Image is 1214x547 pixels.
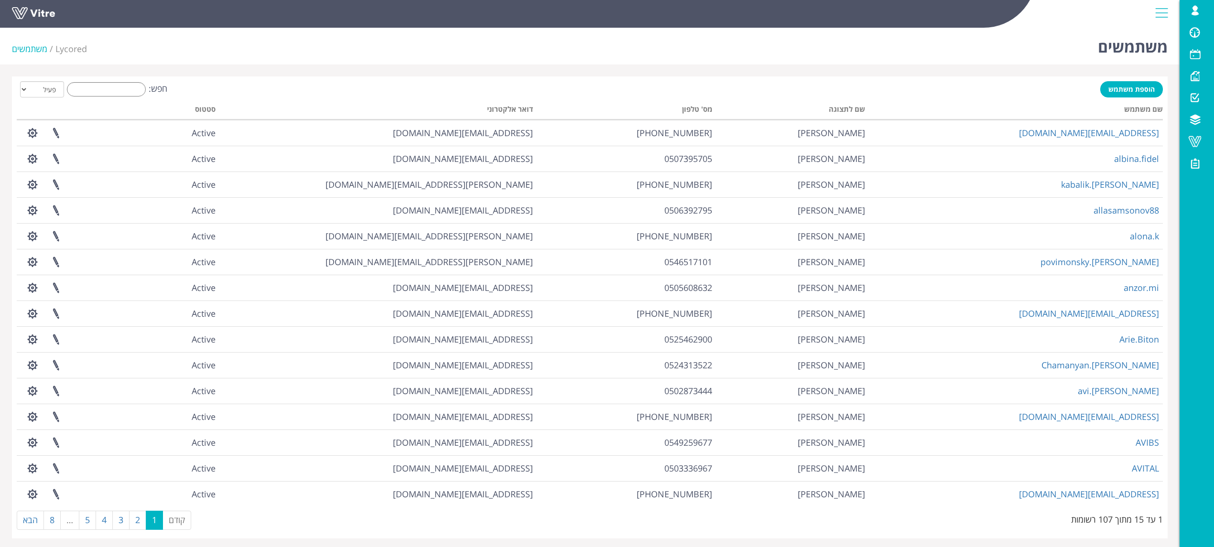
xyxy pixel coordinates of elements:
td: [EMAIL_ADDRESS][DOMAIN_NAME] [219,481,537,507]
td: Active [146,172,220,197]
td: [PERSON_NAME] [716,249,869,275]
td: [EMAIL_ADDRESS][DOMAIN_NAME] [219,404,537,429]
td: Active [146,146,220,172]
a: [PERSON_NAME].povimonsky [1041,256,1159,268]
td: [PERSON_NAME] [716,300,869,326]
td: 0546517101 [537,249,716,275]
td: [EMAIL_ADDRESS][DOMAIN_NAME] [219,146,537,172]
a: anzor.mi [1124,282,1159,293]
a: 4 [96,511,113,530]
a: [EMAIL_ADDRESS][DOMAIN_NAME] [1019,127,1159,139]
a: alona.k [1130,230,1159,242]
td: [PERSON_NAME] [716,275,869,300]
td: [PERSON_NAME][EMAIL_ADDRESS][DOMAIN_NAME] [219,223,537,249]
h1: משתמשים [1098,24,1168,64]
td: Active [146,404,220,429]
a: קודם [163,511,191,530]
li: משתמשים [12,43,55,55]
td: Active [146,326,220,352]
a: 3 [112,511,130,530]
td: Active [146,300,220,326]
td: [PHONE_NUMBER] [537,481,716,507]
td: [PERSON_NAME] [716,172,869,197]
td: [PERSON_NAME] [716,455,869,481]
td: [PERSON_NAME] [716,429,869,455]
div: 1 עד 15 מתוך 107 רשומות [1071,510,1163,526]
th: שם לתצוגה [716,102,869,120]
a: allasamsonov88 [1094,204,1159,216]
td: [PERSON_NAME] [716,326,869,352]
td: Active [146,378,220,404]
a: הבא [17,511,44,530]
th: שם משתמש: activate to sort column descending [869,102,1163,120]
td: Active [146,481,220,507]
td: 0507395705 [537,146,716,172]
td: [PERSON_NAME] [716,481,869,507]
td: [PERSON_NAME][EMAIL_ADDRESS][DOMAIN_NAME] [219,249,537,275]
td: Active [146,429,220,455]
td: [EMAIL_ADDRESS][DOMAIN_NAME] [219,275,537,300]
td: [PERSON_NAME][EMAIL_ADDRESS][DOMAIN_NAME] [219,172,537,197]
td: [PERSON_NAME] [716,378,869,404]
td: 0502873444 [537,378,716,404]
a: AVIBS [1136,437,1159,448]
td: [PERSON_NAME] [716,120,869,146]
a: AVITAL [1132,462,1159,474]
a: 5 [79,511,96,530]
a: [EMAIL_ADDRESS][DOMAIN_NAME] [1019,488,1159,500]
a: [EMAIL_ADDRESS][DOMAIN_NAME] [1019,308,1159,319]
td: Active [146,249,220,275]
td: Active [146,455,220,481]
a: [EMAIL_ADDRESS][DOMAIN_NAME] [1019,411,1159,422]
td: [EMAIL_ADDRESS][DOMAIN_NAME] [219,378,537,404]
td: [PHONE_NUMBER] [537,172,716,197]
td: Active [146,352,220,378]
td: 0506392795 [537,197,716,223]
th: סטטוס [146,102,220,120]
td: [PERSON_NAME] [716,146,869,172]
a: avi.[PERSON_NAME] [1078,385,1159,397]
td: [PERSON_NAME] [716,352,869,378]
label: חפש: [64,82,167,97]
td: 0505608632 [537,275,716,300]
td: [PHONE_NUMBER] [537,300,716,326]
td: [PERSON_NAME] [716,404,869,429]
td: 0524313522 [537,352,716,378]
td: 0503336967 [537,455,716,481]
a: [PERSON_NAME].kabalik [1061,179,1159,190]
td: 0549259677 [537,429,716,455]
td: [PERSON_NAME] [716,223,869,249]
span: הוספת משתמש [1108,85,1155,94]
td: [EMAIL_ADDRESS][DOMAIN_NAME] [219,455,537,481]
td: [EMAIL_ADDRESS][DOMAIN_NAME] [219,326,537,352]
td: [PHONE_NUMBER] [537,120,716,146]
td: [PHONE_NUMBER] [537,223,716,249]
td: [EMAIL_ADDRESS][DOMAIN_NAME] [219,429,537,455]
td: Active [146,120,220,146]
a: albina.fidel [1114,153,1159,164]
td: [EMAIL_ADDRESS][DOMAIN_NAME] [219,300,537,326]
th: מס' טלפון [537,102,716,120]
a: 2 [129,511,146,530]
input: חפש: [67,82,146,97]
a: … [60,511,79,530]
td: [EMAIL_ADDRESS][DOMAIN_NAME] [219,197,537,223]
th: דואר אלקטרוני [219,102,537,120]
td: [PERSON_NAME] [716,197,869,223]
td: [EMAIL_ADDRESS][DOMAIN_NAME] [219,120,537,146]
a: הוספת משתמש [1100,81,1163,97]
a: [PERSON_NAME].Chamanyan [1041,359,1159,371]
td: [EMAIL_ADDRESS][DOMAIN_NAME] [219,352,537,378]
td: Active [146,197,220,223]
a: Arie.Biton [1119,333,1159,345]
span: 183 [55,43,87,54]
a: 1 [146,511,163,530]
td: Active [146,223,220,249]
td: 0525462900 [537,326,716,352]
td: [PHONE_NUMBER] [537,404,716,429]
a: 8 [43,511,61,530]
td: Active [146,275,220,300]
